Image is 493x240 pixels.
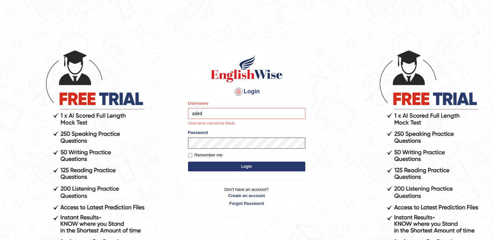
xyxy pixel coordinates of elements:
[188,153,192,157] input: Remember me
[210,54,284,83] img: Logo of English Wise sign in for intelligent practice with AI
[188,100,209,106] label: Username
[188,162,305,171] button: Login
[188,87,305,97] h4: Login
[188,121,305,127] p: Username cannot be blank.
[188,152,223,158] label: Remember me
[188,200,305,207] a: Forgot Password
[188,193,305,199] a: Create an account
[188,186,305,207] p: Don't have an account?
[188,129,208,136] label: Password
